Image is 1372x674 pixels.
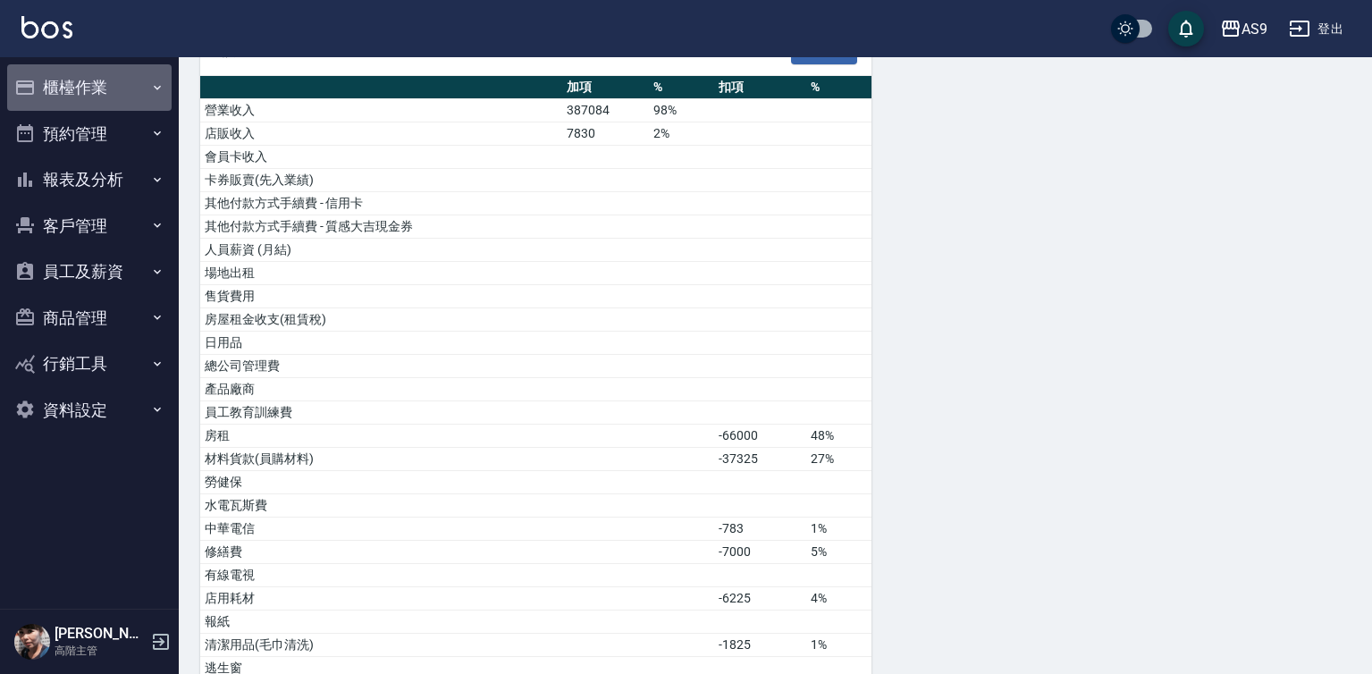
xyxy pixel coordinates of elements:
[200,587,562,611] td: 店用耗材
[200,308,562,332] td: 房屋租金收支(租賃稅)
[7,156,172,203] button: 報表及分析
[649,122,714,146] td: 2%
[200,285,562,308] td: 售貨費用
[200,332,562,355] td: 日用品
[806,541,871,564] td: 5%
[200,448,562,471] td: 材料貨款(員購材料)
[200,192,562,215] td: 其他付款方式手續費 - 信用卡
[1282,13,1351,46] button: 登出
[806,587,871,611] td: 4%
[200,425,562,448] td: 房租
[649,76,714,99] th: %
[562,122,648,146] td: 7830
[649,99,714,122] td: 98%
[200,378,562,401] td: 產品廠商
[714,448,806,471] td: -37325
[7,341,172,387] button: 行銷工具
[1168,11,1204,46] button: save
[200,541,562,564] td: 修繕費
[7,387,172,434] button: 資料設定
[200,401,562,425] td: 員工教育訓練費
[200,494,562,518] td: 水電瓦斯費
[806,425,871,448] td: 48%
[21,16,72,38] img: Logo
[200,471,562,494] td: 勞健保
[562,99,648,122] td: 387084
[200,122,562,146] td: 店販收入
[7,295,172,341] button: 商品管理
[200,564,562,587] td: 有線電視
[562,76,648,99] th: 加項
[200,169,562,192] td: 卡券販賣(先入業績)
[7,64,172,111] button: 櫃檯作業
[806,76,871,99] th: %
[14,624,50,660] img: Person
[55,643,146,659] p: 高階主管
[806,448,871,471] td: 27%
[714,425,806,448] td: -66000
[200,239,562,262] td: 人員薪資 (月結)
[714,634,806,657] td: -1825
[714,518,806,541] td: -783
[200,518,562,541] td: 中華電信
[200,99,562,122] td: 營業收入
[714,541,806,564] td: -7000
[200,262,562,285] td: 場地出租
[7,111,172,157] button: 預約管理
[200,215,562,239] td: 其他付款方式手續費 - 質感大吉現金券
[806,634,871,657] td: 1%
[714,587,806,611] td: -6225
[1213,11,1275,47] button: AS9
[714,76,806,99] th: 扣項
[791,41,857,58] a: 報表匯出
[7,203,172,249] button: 客戶管理
[806,518,871,541] td: 1%
[55,625,146,643] h5: [PERSON_NAME]
[1242,18,1267,40] div: AS9
[200,146,562,169] td: 會員卡收入
[7,249,172,295] button: 員工及薪資
[200,634,562,657] td: 清潔用品(毛巾清洗)
[200,611,562,634] td: 報紙
[200,355,562,378] td: 總公司管理費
